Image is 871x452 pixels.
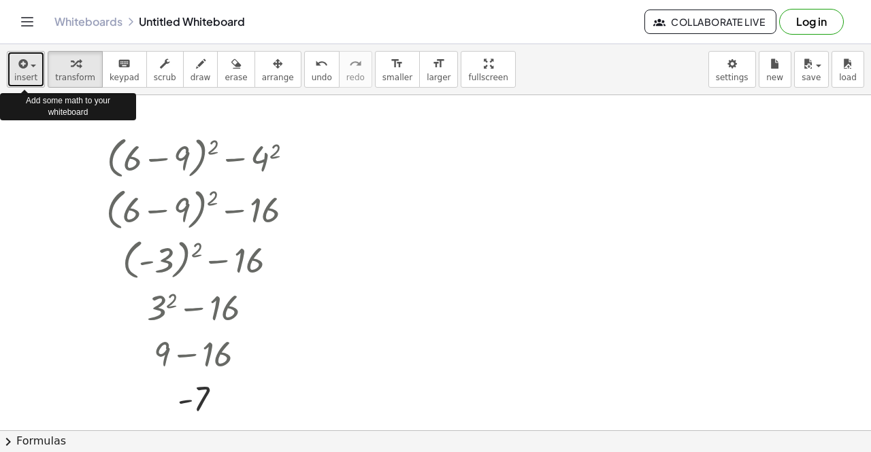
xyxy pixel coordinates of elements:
[16,11,38,33] button: Toggle navigation
[183,51,218,88] button: draw
[656,16,765,28] span: Collaborate Live
[14,73,37,82] span: insert
[54,15,122,29] a: Whiteboards
[118,56,131,72] i: keyboard
[794,51,829,88] button: save
[254,51,301,88] button: arrange
[217,51,254,88] button: erase
[391,56,404,72] i: format_size
[349,56,362,72] i: redo
[461,51,515,88] button: fullscreen
[839,73,857,82] span: load
[468,73,508,82] span: fullscreen
[382,73,412,82] span: smaller
[312,73,332,82] span: undo
[644,10,776,34] button: Collaborate Live
[315,56,328,72] i: undo
[716,73,749,82] span: settings
[419,51,458,88] button: format_sizelarger
[154,73,176,82] span: scrub
[766,73,783,82] span: new
[339,51,372,88] button: redoredo
[110,73,139,82] span: keypad
[779,9,844,35] button: Log in
[759,51,791,88] button: new
[832,51,864,88] button: load
[55,73,95,82] span: transform
[262,73,294,82] span: arrange
[375,51,420,88] button: format_sizesmaller
[191,73,211,82] span: draw
[802,73,821,82] span: save
[427,73,450,82] span: larger
[102,51,147,88] button: keyboardkeypad
[304,51,340,88] button: undoundo
[346,73,365,82] span: redo
[146,51,184,88] button: scrub
[708,51,756,88] button: settings
[7,51,45,88] button: insert
[432,56,445,72] i: format_size
[225,73,247,82] span: erase
[48,51,103,88] button: transform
